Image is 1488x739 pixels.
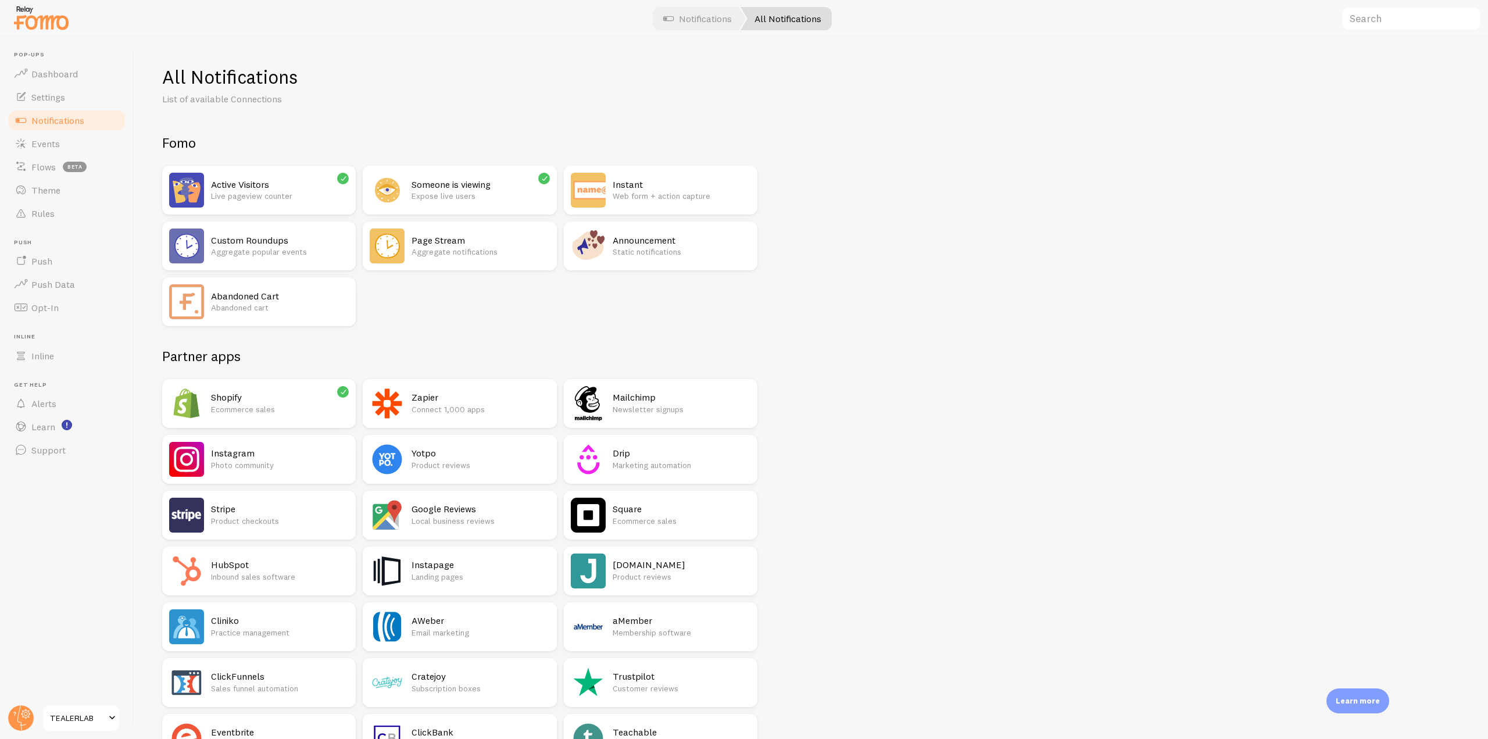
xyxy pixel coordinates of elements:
[31,208,55,219] span: Rules
[31,184,60,196] span: Theme
[412,404,549,415] p: Connect 1,000 apps
[412,503,549,515] h2: Google Reviews
[7,249,127,273] a: Push
[7,132,127,155] a: Events
[370,498,405,533] img: Google Reviews
[412,246,549,258] p: Aggregate notifications
[370,442,405,477] img: Yotpo
[412,515,549,527] p: Local business reviews
[1326,688,1389,713] div: Learn more
[571,498,606,533] img: Square
[412,391,549,404] h2: Zapier
[613,246,750,258] p: Static notifications
[211,246,349,258] p: Aggregate popular events
[169,609,204,644] img: Cliniko
[7,178,127,202] a: Theme
[211,683,349,694] p: Sales funnel automation
[14,51,127,59] span: Pop-ups
[31,398,56,409] span: Alerts
[169,442,204,477] img: Instagram
[7,415,127,438] a: Learn
[7,62,127,85] a: Dashboard
[31,302,59,313] span: Opt-In
[412,190,549,202] p: Expose live users
[613,670,750,683] h2: Trustpilot
[211,726,349,738] h2: Eventbrite
[211,447,349,459] h2: Instagram
[613,627,750,638] p: Membership software
[31,279,75,290] span: Push Data
[211,234,349,247] h2: Custom Roundups
[370,386,405,421] img: Zapier
[412,670,549,683] h2: Cratejoy
[613,459,750,471] p: Marketing automation
[613,404,750,415] p: Newsletter signups
[211,302,349,313] p: Abandoned cart
[31,350,54,362] span: Inline
[412,726,549,738] h2: ClickBank
[7,438,127,462] a: Support
[211,178,349,191] h2: Active Visitors
[162,65,1460,89] h1: All Notifications
[169,173,204,208] img: Active Visitors
[370,173,405,208] img: Someone is viewing
[1336,695,1380,706] p: Learn more
[14,333,127,341] span: Inline
[571,386,606,421] img: Mailchimp
[7,392,127,415] a: Alerts
[613,683,750,694] p: Customer reviews
[412,615,549,627] h2: AWeber
[162,134,757,152] h2: Fomo
[62,420,72,430] svg: <p>Watch New Feature Tutorials!</p>
[211,190,349,202] p: Live pageview counter
[571,609,606,644] img: aMember
[162,92,441,106] p: List of available Connections
[169,386,204,421] img: Shopify
[31,444,66,456] span: Support
[571,173,606,208] img: Instant
[169,665,204,700] img: ClickFunnels
[31,91,65,103] span: Settings
[7,155,127,178] a: Flows beta
[412,234,549,247] h2: Page Stream
[211,627,349,638] p: Practice management
[7,296,127,319] a: Opt-In
[31,255,52,267] span: Push
[63,162,87,172] span: beta
[613,178,750,191] h2: Instant
[571,229,606,263] img: Announcement
[14,239,127,247] span: Push
[370,554,405,588] img: Instapage
[613,515,750,527] p: Ecommerce sales
[571,554,606,588] img: Judge.me
[412,447,549,459] h2: Yotpo
[412,683,549,694] p: Subscription boxes
[7,273,127,296] a: Push Data
[613,726,750,738] h2: Teachable
[613,571,750,583] p: Product reviews
[613,391,750,404] h2: Mailchimp
[613,559,750,571] h2: [DOMAIN_NAME]
[169,554,204,588] img: HubSpot
[31,68,78,80] span: Dashboard
[211,615,349,627] h2: Cliniko
[14,381,127,389] span: Get Help
[211,290,349,302] h2: Abandoned Cart
[412,459,549,471] p: Product reviews
[370,609,405,644] img: AWeber
[211,571,349,583] p: Inbound sales software
[211,391,349,404] h2: Shopify
[31,161,56,173] span: Flows
[613,503,750,515] h2: Square
[613,615,750,627] h2: aMember
[412,559,549,571] h2: Instapage
[211,503,349,515] h2: Stripe
[370,229,405,263] img: Page Stream
[412,178,549,191] h2: Someone is viewing
[169,284,204,319] img: Abandoned Cart
[613,447,750,459] h2: Drip
[211,515,349,527] p: Product checkouts
[7,202,127,225] a: Rules
[50,711,105,725] span: TEALERLAB
[412,571,549,583] p: Landing pages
